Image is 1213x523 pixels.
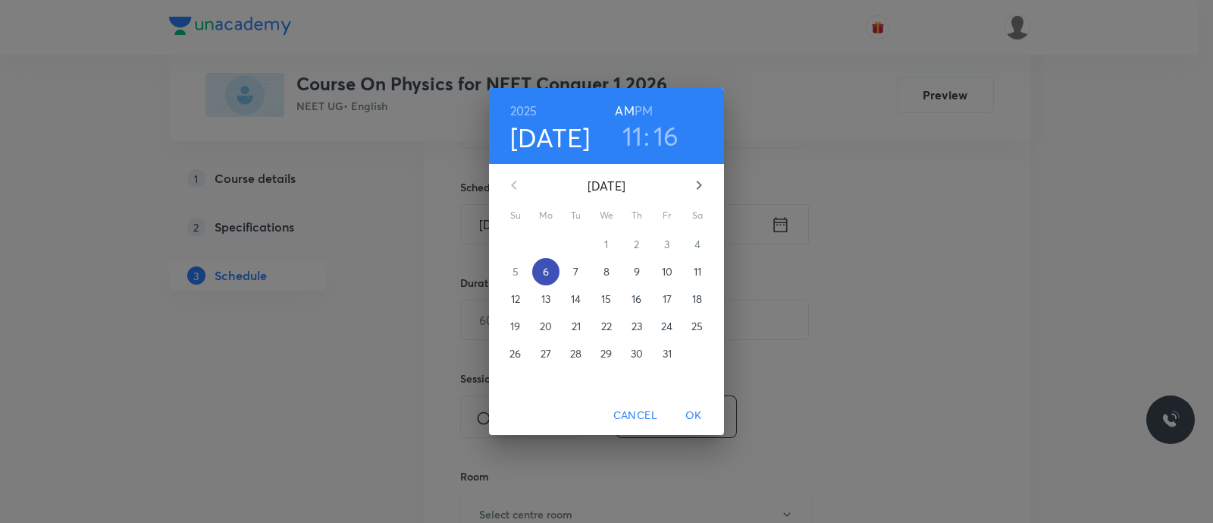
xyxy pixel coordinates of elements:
[623,285,650,313] button: 16
[654,258,681,285] button: 10
[502,208,529,223] span: Su
[663,346,672,361] p: 31
[593,258,620,285] button: 8
[511,291,520,307] p: 12
[532,177,681,195] p: [DATE]
[684,258,711,285] button: 11
[541,291,550,307] p: 13
[661,319,672,334] p: 24
[570,346,581,361] p: 28
[563,285,590,313] button: 14
[623,208,650,223] span: Th
[593,313,620,340] button: 22
[622,120,643,152] button: 11
[532,258,559,285] button: 6
[654,313,681,340] button: 24
[654,285,681,313] button: 17
[510,319,520,334] p: 19
[502,285,529,313] button: 12
[532,208,559,223] span: Mo
[692,291,702,307] p: 18
[607,402,663,430] button: Cancel
[573,264,578,279] p: 7
[654,340,681,367] button: 31
[635,100,653,121] button: PM
[563,208,590,223] span: Tu
[541,346,551,361] p: 27
[532,340,559,367] button: 27
[623,258,650,285] button: 9
[532,285,559,313] button: 13
[694,264,701,279] p: 11
[632,319,642,334] p: 23
[502,313,529,340] button: 19
[572,319,581,334] p: 21
[654,208,681,223] span: Fr
[563,258,590,285] button: 7
[563,313,590,340] button: 21
[669,402,718,430] button: OK
[593,340,620,367] button: 29
[593,285,620,313] button: 15
[623,313,650,340] button: 23
[613,406,657,425] span: Cancel
[632,291,641,307] p: 16
[691,319,703,334] p: 25
[615,100,634,121] button: AM
[675,406,712,425] span: OK
[623,340,650,367] button: 30
[644,120,650,152] h3: :
[634,264,640,279] p: 9
[684,313,711,340] button: 25
[509,346,521,361] p: 26
[563,340,590,367] button: 28
[663,291,672,307] p: 17
[593,208,620,223] span: We
[631,346,643,361] p: 30
[600,346,612,361] p: 29
[654,120,679,152] button: 16
[662,264,672,279] p: 10
[532,313,559,340] button: 20
[540,319,552,334] p: 20
[684,285,711,313] button: 18
[543,264,549,279] p: 6
[510,121,591,153] button: [DATE]
[502,340,529,367] button: 26
[601,319,612,334] p: 22
[510,100,538,121] button: 2025
[601,291,611,307] p: 15
[603,264,610,279] p: 8
[684,208,711,223] span: Sa
[571,291,581,307] p: 14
